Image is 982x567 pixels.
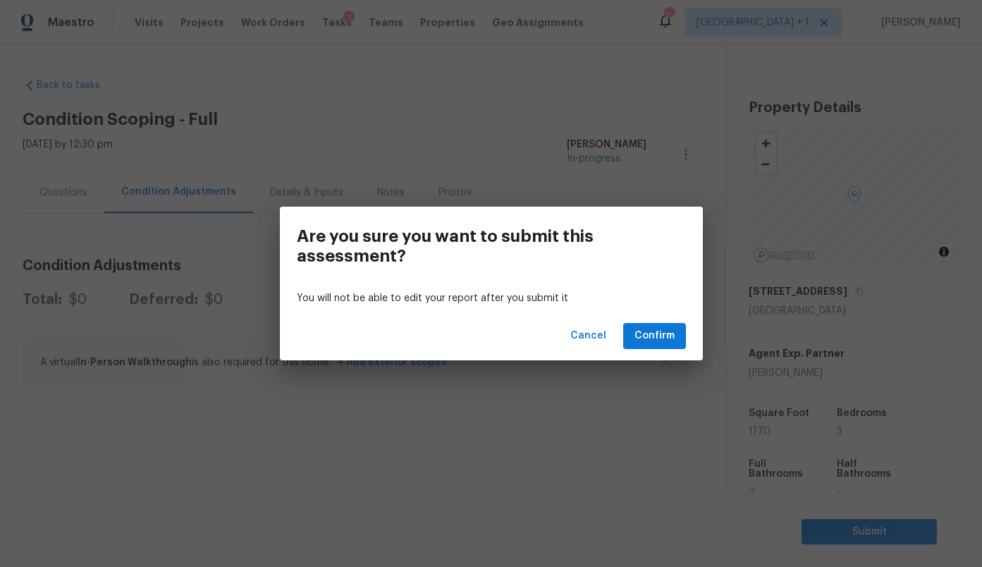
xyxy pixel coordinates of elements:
[634,327,675,345] span: Confirm
[297,291,686,306] p: You will not be able to edit your report after you submit it
[623,323,686,349] button: Confirm
[297,226,622,266] h3: Are you sure you want to submit this assessment?
[565,323,612,349] button: Cancel
[570,327,606,345] span: Cancel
